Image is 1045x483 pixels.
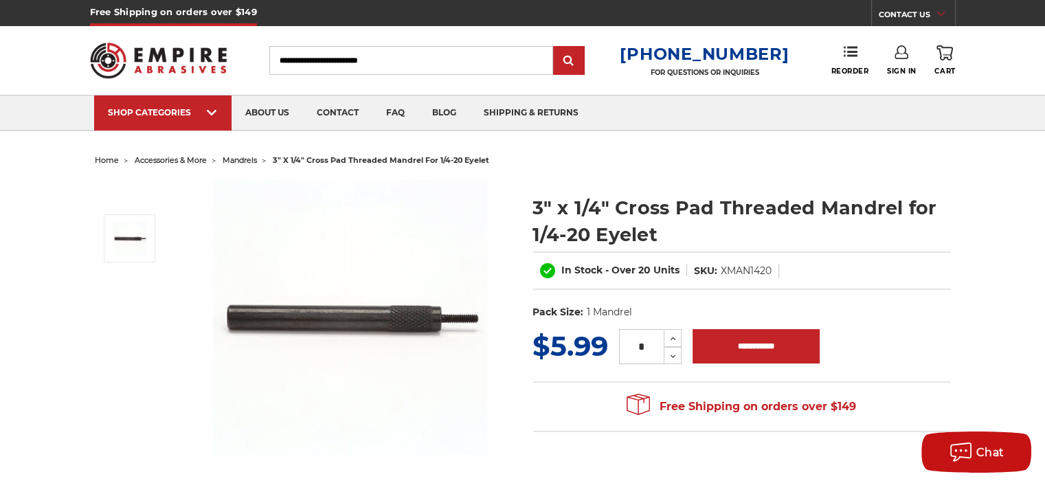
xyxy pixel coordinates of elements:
a: Reorder [831,45,868,75]
dd: 1 Mandrel [586,305,631,319]
p: FOR QUESTIONS OR INQUIRIES [620,68,789,77]
span: Cart [934,67,955,76]
div: SHOP CATEGORIES [108,107,218,117]
img: Empire Abrasives [90,34,227,87]
input: Submit [555,47,583,75]
img: cross square pad mandrel 1/4-20 eyelet [113,221,147,256]
span: Units [653,264,679,276]
a: home [95,155,119,165]
span: 3" x 1/4" cross pad threaded mandrel for 1/4-20 eyelet [273,155,489,165]
span: In Stock [561,264,603,276]
span: Sign In [887,67,917,76]
span: 20 [638,264,651,276]
h1: 3" x 1/4" Cross Pad Threaded Mandrel for 1/4-20 Eyelet [532,194,951,248]
a: mandrels [223,155,257,165]
a: Cart [934,45,955,76]
span: - Over [605,264,636,276]
a: accessories & more [135,155,207,165]
a: faq [372,96,418,131]
span: Reorder [831,67,868,76]
a: CONTACT US [879,7,955,26]
dt: Pack Size: [532,305,583,319]
a: blog [418,96,470,131]
a: about us [232,96,303,131]
img: cross square pad mandrel 1/4-20 eyelet [212,180,487,455]
a: contact [303,96,372,131]
a: [PHONE_NUMBER] [620,44,789,64]
span: Chat [976,446,1004,459]
button: Chat [921,431,1031,473]
span: $5.99 [532,329,608,363]
dd: XMAN1420 [721,264,772,278]
span: Free Shipping on orders over $149 [627,393,856,420]
a: shipping & returns [470,96,592,131]
dt: SKU: [694,264,717,278]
